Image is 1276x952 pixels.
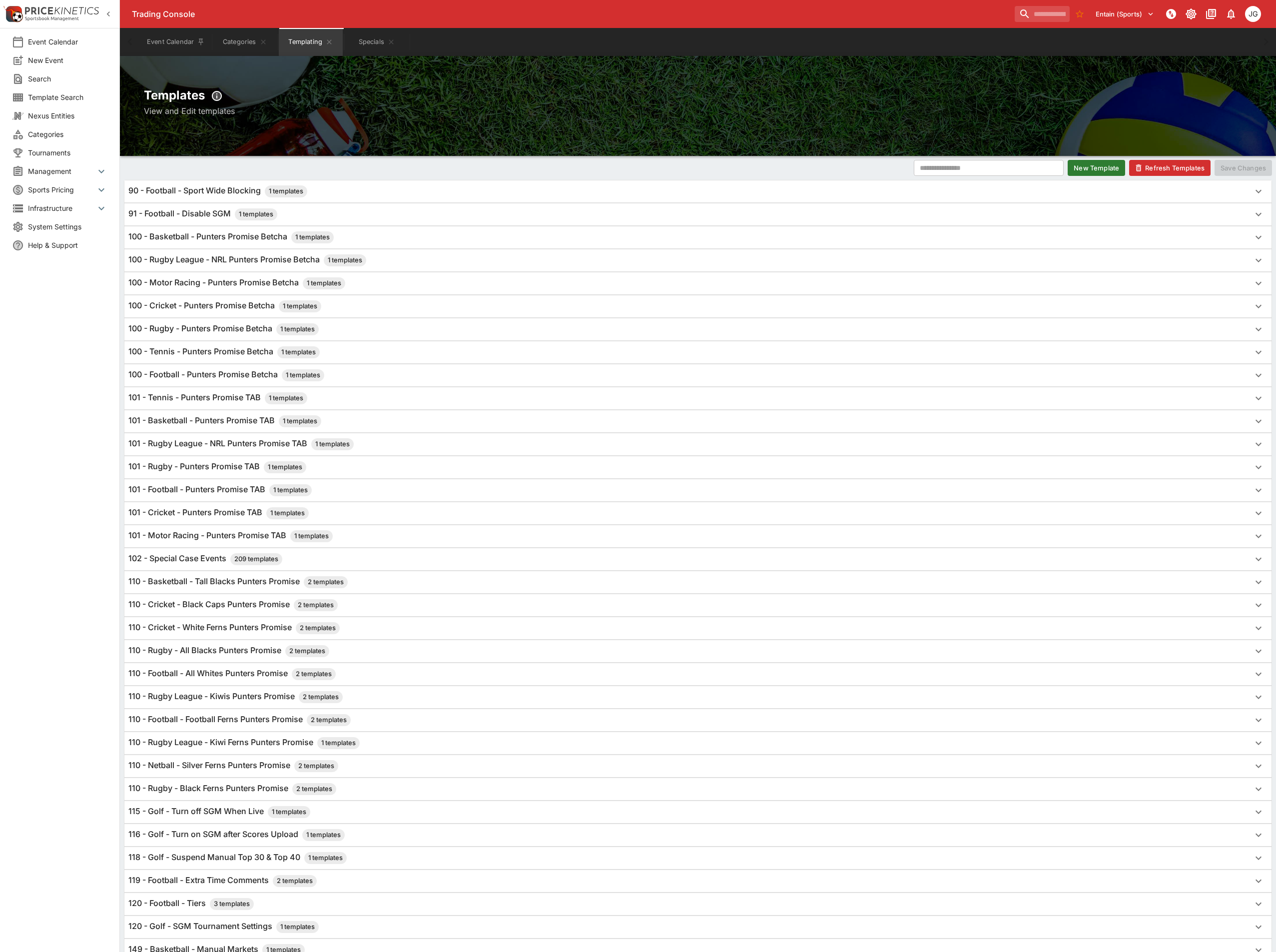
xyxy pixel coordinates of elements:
span: Help & Support [28,240,107,250]
span: 1 templates [268,807,310,817]
span: 1 templates [266,508,309,518]
button: Notifications [1222,5,1240,23]
span: 1 templates [269,485,312,495]
span: 2 templates [294,761,338,771]
img: PriceKinetics Logo [3,4,23,24]
img: Sportsbook Management [25,16,79,21]
button: Categories [213,28,277,56]
button: No Bookmarks [1072,6,1088,22]
span: 1 templates [277,347,320,357]
span: 1 templates [235,209,277,219]
h6: 90 - Football - Sport Wide Blocking [128,185,307,197]
h6: 116 - Golf - Turn on SGM after Scores Upload [128,829,345,841]
h6: 101 - Rugby - Punters Promise TAB [128,461,306,473]
button: Toggle light/dark mode [1182,5,1200,23]
h6: 120 - Football - Tiers [128,898,254,910]
h6: 110 - Football - All Whites Punters Promise [128,668,336,680]
span: Event Calendar [28,36,107,47]
span: 209 templates [230,554,282,564]
h6: 115 - Golf - Turn off SGM When Live [128,806,310,818]
button: James Gordon [1242,3,1264,25]
span: 2 templates [292,784,336,794]
h6: 110 - Cricket - Black Caps Punters Promise [128,599,338,611]
h2: Templates [144,87,1252,105]
span: 1 templates [265,393,307,403]
h6: 110 - Rugby League - Kiwis Punters Promise [128,691,343,703]
h6: 110 - Basketball - Tall Blacks Punters Promise [128,576,348,588]
h6: 110 - Rugby League - Kiwi Ferns Punters Promise [128,737,360,749]
button: Templating [279,28,343,56]
h6: 101 - Basketball - Punters Promise TAB [128,415,321,427]
span: 2 templates [304,577,348,587]
span: 1 templates [291,232,334,242]
button: Select Tenant [1090,6,1160,22]
span: 1 templates [303,278,345,288]
h6: 110 - Rugby - All Blacks Punters Promise [128,645,329,657]
span: 2 templates [273,876,317,886]
h6: 120 - Golf - SGM Tournament Settings [128,921,319,933]
h6: 101 - Rugby League - NRL Punters Promise TAB [128,438,354,450]
h6: 110 - Football - Football Ferns Punters Promise [128,714,351,726]
button: New Template [1068,160,1125,176]
span: 1 templates [304,853,347,863]
span: 2 templates [285,646,329,656]
p: View and Edit templates [144,105,1252,117]
span: 1 templates [302,830,345,840]
h6: 110 - Rugby - Black Ferns Punters Promise [128,783,336,795]
h6: 101 - Tennis - Punters Promise TAB [128,392,307,404]
h6: 101 - Motor Racing - Punters Promise TAB [128,530,333,542]
h6: 110 - Netball - Silver Ferns Punters Promise [128,760,338,772]
button: Documentation [1202,5,1220,23]
span: 1 templates [282,370,324,380]
span: 1 templates [317,738,360,748]
button: NOT Connected to PK [1162,5,1180,23]
span: Infrastructure [28,203,95,213]
span: 2 templates [296,623,340,633]
h6: 100 - Cricket - Punters Promise Betcha [128,300,321,312]
span: 1 templates [276,922,319,932]
h6: 100 - Motor Racing - Punters Promise Betcha [128,277,345,289]
div: James Gordon [1245,6,1261,22]
span: Tournaments [28,147,107,158]
div: Trading Console [132,9,1011,19]
h6: 118 - Golf - Suspend Manual Top 30 & Top 40 [128,852,347,864]
span: 1 templates [290,531,333,541]
h6: 102 - Special Case Events [128,553,282,565]
h6: 100 - Tennis - Punters Promise Betcha [128,346,320,358]
button: Refresh Templates [1129,160,1211,176]
span: 3 templates [210,899,254,909]
span: 1 templates [265,186,307,196]
h6: 119 - Football - Extra Time Comments [128,875,317,887]
span: 1 templates [279,301,321,311]
span: Nexus Entities [28,110,107,121]
span: 1 templates [324,255,366,265]
h6: 100 - Rugby - Punters Promise Betcha [128,323,319,335]
span: 1 templates [279,416,321,426]
span: Sports Pricing [28,184,95,195]
span: Management [28,166,95,176]
h6: 101 - Football - Punters Promise TAB [128,484,312,496]
span: System Settings [28,221,107,232]
span: 2 templates [292,669,336,679]
h6: 110 - Cricket - White Ferns Punters Promise [128,622,340,634]
h6: 101 - Cricket - Punters Promise TAB [128,507,309,519]
span: 1 templates [276,324,319,334]
button: Specials [345,28,409,56]
h6: 91 - Football - Disable SGM [128,208,277,220]
span: 2 templates [307,715,351,725]
span: 1 templates [264,462,306,472]
h6: 100 - Football - Punters Promise Betcha [128,369,324,381]
span: Search [28,73,107,84]
span: 2 templates [299,692,343,702]
span: 2 templates [294,600,338,610]
button: Event Calendar [141,28,211,56]
h6: 100 - Rugby League - NRL Punters Promise Betcha [128,254,366,266]
span: New Event [28,55,107,65]
span: 1 templates [311,439,354,449]
span: Template Search [28,92,107,102]
input: search [1015,6,1070,22]
h6: 100 - Basketball - Punters Promise Betcha [128,231,334,243]
span: Categories [28,129,107,139]
img: PriceKinetics [25,7,99,14]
